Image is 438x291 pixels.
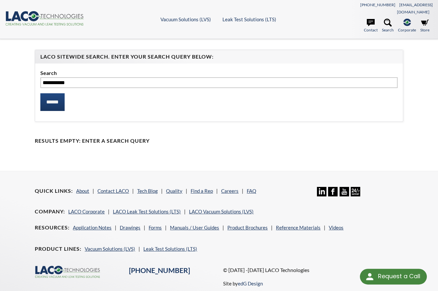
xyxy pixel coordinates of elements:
[398,27,416,33] span: Corporate
[189,209,254,214] a: LACO Vacuum Solutions (LVS)
[85,246,135,252] a: Vacuum Solutions (LVS)
[129,266,190,275] a: [PHONE_NUMBER]
[382,19,394,33] a: Search
[222,16,276,22] a: Leak Test Solutions (LTS)
[276,225,321,230] a: Reference Materials
[170,225,219,230] a: Manuals / User Guides
[221,188,239,194] a: Careers
[35,246,81,252] h4: Product Lines
[223,280,263,287] p: Site by
[40,53,398,60] h4: LACO Sitewide Search. Enter your Search Query Below:
[351,191,360,197] a: 24/7 Support
[166,188,182,194] a: Quality
[149,225,162,230] a: Forms
[35,208,65,215] h4: Company
[113,209,181,214] a: LACO Leak Test Solutions (LTS)
[329,225,344,230] a: Videos
[120,225,140,230] a: Drawings
[143,246,197,252] a: Leak Test Solutions (LTS)
[247,188,256,194] a: FAQ
[360,269,427,284] div: Request a Call
[378,269,420,284] div: Request a Call
[364,19,378,33] a: Contact
[360,2,395,7] a: [PHONE_NUMBER]
[35,188,73,194] h4: Quick Links
[223,266,403,274] p: © [DATE] -[DATE] LACO Technologies
[397,2,433,14] a: [EMAIL_ADDRESS][DOMAIN_NAME]
[227,225,268,230] a: Product Brochures
[420,19,429,33] a: Store
[68,209,105,214] a: LACO Corporate
[76,188,89,194] a: About
[35,137,403,144] h4: Results Empty: Enter a Search Query
[191,188,213,194] a: Find a Rep
[35,224,70,231] h4: Resources
[238,281,263,286] a: edG Design
[365,271,375,282] img: round button
[73,225,112,230] a: Application Notes
[97,188,129,194] a: Contact LACO
[160,16,211,22] a: Vacuum Solutions (LVS)
[40,69,398,77] label: Search
[137,188,158,194] a: Tech Blog
[351,187,360,196] img: 24/7 Support Icon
